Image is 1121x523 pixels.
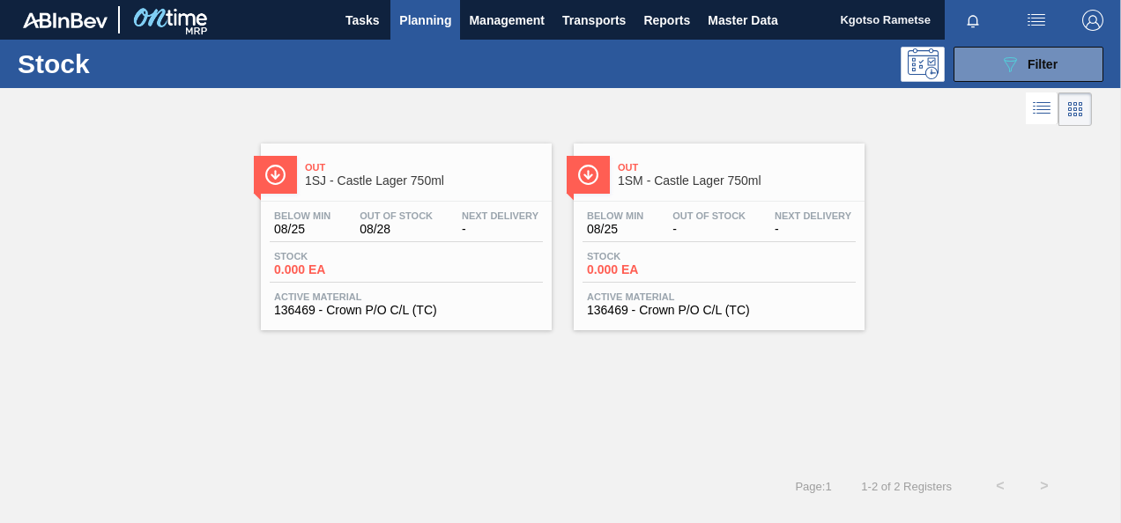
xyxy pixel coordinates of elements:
[978,464,1022,508] button: <
[360,210,433,221] span: Out Of Stock
[1082,10,1103,31] img: Logout
[587,223,643,236] span: 08/25
[23,12,108,28] img: TNhmsLtSVTkK8tSr43FrP2fwEKptu5GPRR3wAAAABJRU5ErkJggg==
[1028,57,1058,71] span: Filter
[672,210,746,221] span: Out Of Stock
[954,47,1103,82] button: Filter
[274,223,330,236] span: 08/25
[562,10,626,31] span: Transports
[1026,92,1058,126] div: List Vision
[399,10,451,31] span: Planning
[305,162,543,173] span: Out
[560,130,873,330] a: ÍconeOut1SM - Castle Lager 750mlBelow Min08/25Out Of Stock-Next Delivery-Stock0.000 EAActive Mate...
[274,263,397,276] span: 0.000 EA
[343,10,382,31] span: Tasks
[643,10,690,31] span: Reports
[587,263,710,276] span: 0.000 EA
[360,223,433,236] span: 08/28
[1026,10,1047,31] img: userActions
[775,223,851,236] span: -
[945,8,1001,33] button: Notifications
[587,251,710,261] span: Stock
[795,480,831,493] span: Page : 1
[469,10,545,31] span: Management
[901,47,945,82] div: Programming: no user selected
[274,304,538,317] span: 136469 - Crown P/O C/L (TC)
[264,164,286,186] img: Ícone
[577,164,599,186] img: Ícone
[248,130,560,330] a: ÍconeOut1SJ - Castle Lager 750mlBelow Min08/25Out Of Stock08/28Next Delivery-Stock0.000 EAActive ...
[618,174,856,188] span: 1SM - Castle Lager 750ml
[587,210,643,221] span: Below Min
[274,251,397,261] span: Stock
[618,162,856,173] span: Out
[305,174,543,188] span: 1SJ - Castle Lager 750ml
[1022,464,1066,508] button: >
[18,54,261,74] h1: Stock
[462,210,538,221] span: Next Delivery
[587,304,851,317] span: 136469 - Crown P/O C/L (TC)
[274,291,538,302] span: Active Material
[1058,92,1092,126] div: Card Vision
[775,210,851,221] span: Next Delivery
[274,210,330,221] span: Below Min
[587,291,851,302] span: Active Material
[708,10,777,31] span: Master Data
[462,223,538,236] span: -
[672,223,746,236] span: -
[858,480,952,493] span: 1 - 2 of 2 Registers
